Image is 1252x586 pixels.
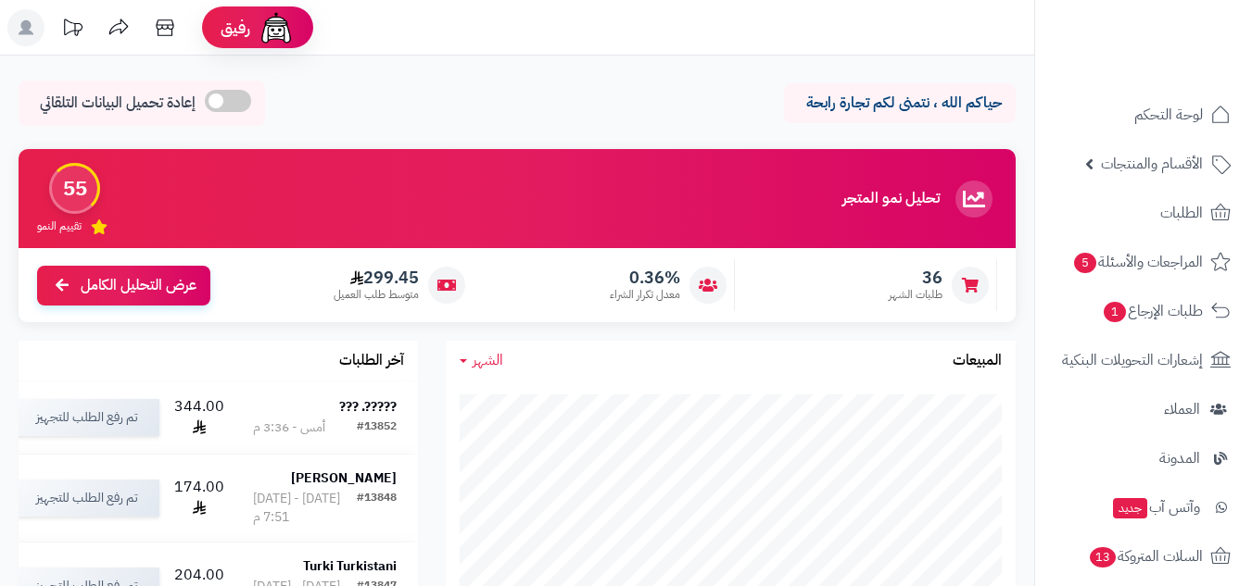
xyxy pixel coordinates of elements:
a: وآتس آبجديد [1046,485,1241,530]
a: السلات المتروكة13 [1046,534,1241,579]
div: تم رفع الطلب للتجهيز [11,399,159,436]
span: المراجعات والأسئلة [1072,249,1203,275]
span: طلبات الإرجاع [1102,298,1203,324]
strong: [PERSON_NAME] [291,468,397,488]
h3: تحليل نمو المتجر [842,191,940,207]
a: تحديثات المنصة [49,9,95,51]
span: رفيق [221,17,250,39]
span: 299.45 [334,268,419,288]
span: معدل تكرار الشراء [610,287,680,303]
td: 174.00 [167,455,232,542]
span: العملاء [1164,396,1200,422]
strong: ?????. ??‍? [339,397,397,417]
span: الطلبات [1160,200,1203,226]
span: 0.36% [610,268,680,288]
a: طلبات الإرجاع1 [1046,289,1241,333]
td: 344.00 [167,381,232,454]
span: 1 [1104,302,1126,322]
span: متوسط طلب العميل [334,287,419,303]
span: الأقسام والمنتجات [1101,151,1203,177]
span: الشهر [473,349,503,371]
span: 13 [1090,547,1116,567]
a: لوحة التحكم [1046,93,1241,137]
span: السلات المتروكة [1088,543,1203,569]
h3: آخر الطلبات [339,353,404,369]
strong: Turki Turkistani [303,556,397,576]
span: عرض التحليل الكامل [81,275,196,296]
p: حياكم الله ، نتمنى لكم تجارة رابحة [798,93,1002,114]
span: وآتس آب [1111,494,1200,520]
span: جديد [1113,498,1147,518]
span: طلبات الشهر [889,287,942,303]
a: المراجعات والأسئلة5 [1046,240,1241,284]
h3: المبيعات [953,353,1002,369]
a: العملاء [1046,387,1241,431]
span: المدونة [1159,445,1200,471]
img: ai-face.png [258,9,295,46]
span: 36 [889,268,942,288]
a: المدونة [1046,436,1241,480]
div: #13848 [357,490,397,527]
a: عرض التحليل الكامل [37,266,210,305]
div: تم رفع الطلب للتجهيز [11,480,159,517]
a: إشعارات التحويلات البنكية [1046,338,1241,382]
span: إعادة تحميل البيانات التلقائي [40,93,196,114]
div: #13852 [357,418,397,437]
span: إشعارات التحويلات البنكية [1062,347,1203,373]
span: لوحة التحكم [1134,102,1203,128]
a: الطلبات [1046,191,1241,235]
span: 5 [1074,253,1096,273]
a: الشهر [460,350,503,371]
div: أمس - 3:36 م [253,418,325,437]
span: تقييم النمو [37,218,82,234]
div: [DATE] - [DATE] 7:51 م [253,490,357,527]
